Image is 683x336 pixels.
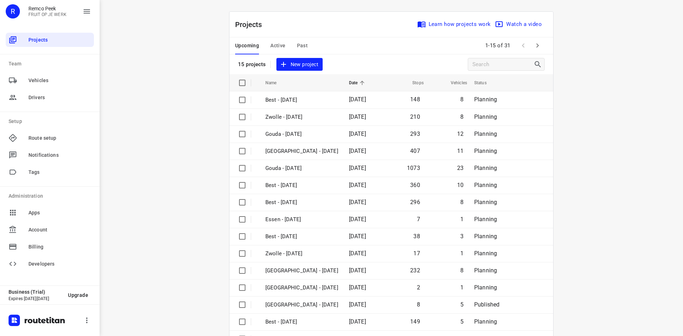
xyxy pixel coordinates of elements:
div: Developers [6,257,94,271]
span: Published [474,301,500,308]
p: Zwolle - Thursday [265,267,338,275]
p: Administration [9,192,94,200]
span: New project [281,60,318,69]
span: Planning [474,233,497,240]
span: Notifications [28,151,91,159]
div: Vehicles [6,73,94,87]
span: Planning [474,130,497,137]
span: [DATE] [349,284,366,291]
span: 8 [460,113,464,120]
p: Best - Friday [265,96,338,104]
span: 407 [410,148,420,154]
span: [DATE] [349,182,366,188]
span: Route setup [28,134,91,142]
span: 149 [410,318,420,325]
p: Best - Tuesday [265,198,338,207]
span: 1 [460,250,464,257]
span: 1 [460,216,464,223]
span: [DATE] [349,130,366,137]
span: Planning [474,182,497,188]
button: Upgrade [62,289,94,302]
span: Planning [474,96,497,103]
span: [DATE] [349,148,366,154]
span: Upgrade [68,292,88,298]
p: Best - Thursday [265,318,338,326]
p: Best - Friday [265,233,338,241]
span: Planning [474,165,497,171]
p: Expires [DATE][DATE] [9,296,62,301]
span: Vehicles [441,79,467,87]
span: Account [28,226,91,234]
span: 1-15 of 31 [482,38,513,53]
p: 15 projects [238,61,266,68]
p: Remco Peek [28,6,67,11]
span: 38 [413,233,420,240]
p: Zwolle - Thursday [265,147,338,155]
p: FRUIT OP JE WERK [28,12,67,17]
span: 17 [413,250,420,257]
span: Tags [28,169,91,176]
span: Planning [474,267,497,274]
div: Drivers [6,90,94,105]
span: [DATE] [349,96,366,103]
span: 11 [457,148,464,154]
span: 12 [457,130,464,137]
p: Essen - Friday [265,215,338,224]
span: 3 [460,233,464,240]
span: 293 [410,130,420,137]
p: Gouda - Thursday [265,164,338,172]
span: 296 [410,199,420,206]
span: Past [297,41,308,50]
span: 210 [410,113,420,120]
span: [DATE] [349,250,366,257]
div: Billing [6,240,94,254]
p: Setup [9,118,94,125]
p: Gouda - [DATE] [265,130,338,138]
p: Zwolle - Friday [265,250,338,258]
span: Vehicles [28,77,91,84]
div: Projects [6,33,94,47]
span: Billing [28,243,91,251]
div: Notifications [6,148,94,162]
span: 10 [457,182,464,188]
span: Planning [474,250,497,257]
span: 23 [457,165,464,171]
p: Business (Trial) [9,289,62,295]
span: Next Page [530,38,545,53]
span: 8 [460,199,464,206]
span: Planning [474,199,497,206]
button: New project [276,58,323,71]
span: 1 [460,284,464,291]
span: Planning [474,216,497,223]
div: Tags [6,165,94,179]
span: 360 [410,182,420,188]
div: Account [6,223,94,237]
span: 232 [410,267,420,274]
span: Upcoming [235,41,259,50]
span: [DATE] [349,318,366,325]
div: R [6,4,20,18]
span: [DATE] [349,199,366,206]
input: Search projects [472,59,534,70]
p: Zwolle - Friday [265,113,338,121]
span: [DATE] [349,165,366,171]
span: Projects [28,36,91,44]
span: Planning [474,284,497,291]
span: Date [349,79,367,87]
span: Stops [403,79,424,87]
span: 5 [460,318,464,325]
span: [DATE] [349,301,366,308]
span: Planning [474,113,497,120]
span: 1073 [407,165,420,171]
span: 8 [460,267,464,274]
p: Best - Thursday [265,181,338,190]
div: Apps [6,206,94,220]
span: 7 [417,216,420,223]
span: Name [265,79,286,87]
span: 148 [410,96,420,103]
span: 8 [417,301,420,308]
span: 8 [460,96,464,103]
span: Developers [28,260,91,268]
span: [DATE] [349,216,366,223]
p: Team [9,60,94,68]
